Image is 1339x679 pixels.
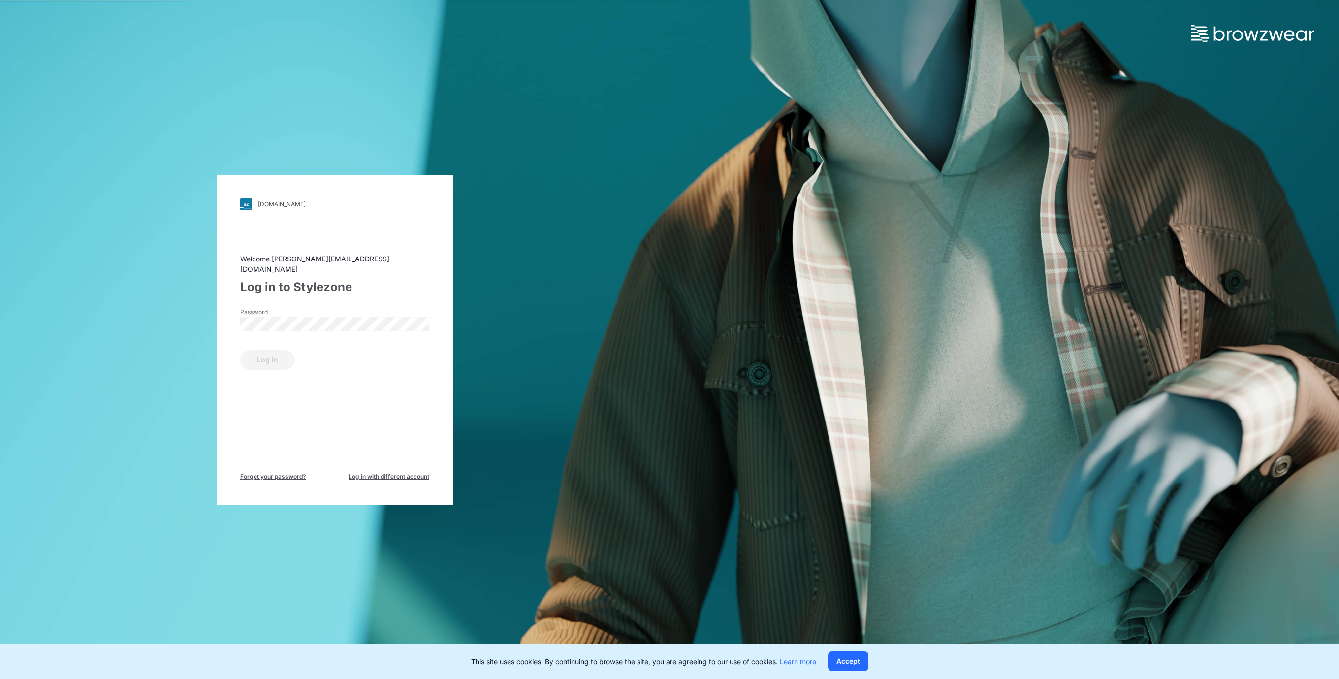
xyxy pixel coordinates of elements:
[240,198,252,210] img: svg+xml;base64,PHN2ZyB3aWR0aD0iMjgiIGhlaWdodD0iMjgiIHZpZXdCb3g9IjAgMCAyOCAyOCIgZmlsbD0ibm9uZSIgeG...
[828,651,868,671] button: Accept
[471,656,816,667] p: This site uses cookies. By continuing to browse the site, you are agreeing to our use of cookies.
[258,200,306,208] div: [DOMAIN_NAME]
[1191,25,1314,42] img: browzwear-logo.73288ffb.svg
[240,254,429,274] div: Welcome [PERSON_NAME][EMAIL_ADDRESS][DOMAIN_NAME]
[240,278,429,296] div: Log in to Stylezone
[349,472,429,481] span: Log in with different account
[780,657,816,666] a: Learn more
[240,198,429,210] a: [DOMAIN_NAME]
[240,472,306,481] span: Forget your password?
[240,308,309,317] label: Password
